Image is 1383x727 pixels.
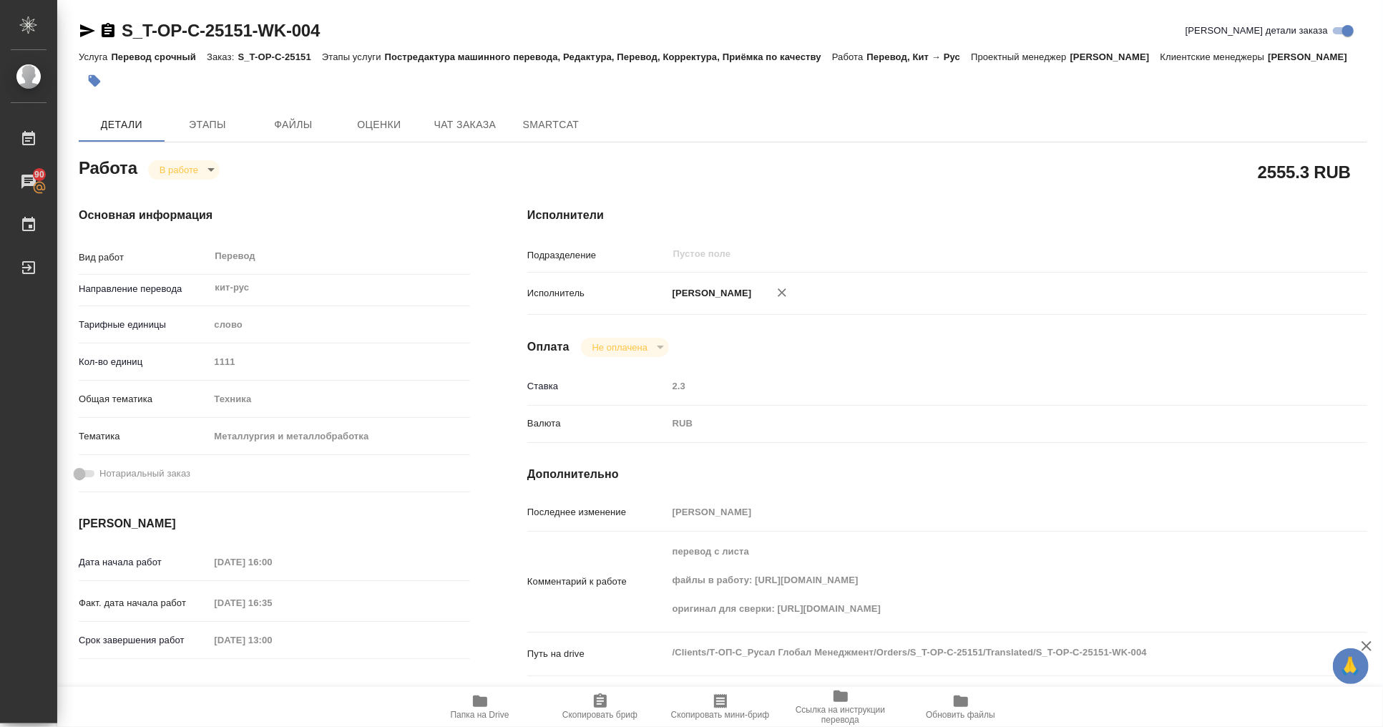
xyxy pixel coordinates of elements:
[99,22,117,39] button: Скопировать ссылку
[971,52,1070,62] p: Проектный менеджер
[668,376,1297,396] input: Пустое поле
[451,710,509,720] span: Папка на Drive
[671,710,769,720] span: Скопировать мини-бриф
[111,52,207,62] p: Перевод срочный
[259,116,328,134] span: Файлы
[527,379,668,394] p: Ставка
[4,164,54,200] a: 90
[209,424,470,449] div: Металлургия и металлобработка
[79,250,209,265] p: Вид работ
[527,575,668,589] p: Комментарий к работе
[99,467,190,481] span: Нотариальный заказ
[527,416,668,431] p: Валюта
[79,392,209,406] p: Общая тематика
[420,687,540,727] button: Папка на Drive
[322,52,385,62] p: Этапы услуги
[79,429,209,444] p: Тематика
[540,687,660,727] button: Скопировать бриф
[207,52,238,62] p: Заказ:
[209,685,334,706] input: Пустое поле
[209,552,334,572] input: Пустое поле
[26,167,53,182] span: 90
[79,282,209,296] p: Направление перевода
[148,160,220,180] div: В работе
[832,52,867,62] p: Работа
[431,116,499,134] span: Чат заказа
[79,207,470,224] h4: Основная информация
[672,245,1264,263] input: Пустое поле
[79,22,96,39] button: Скопировать ссылку для ЯМессенджера
[79,318,209,332] p: Тарифные единицы
[1268,52,1358,62] p: [PERSON_NAME]
[1333,648,1369,684] button: 🙏
[527,248,668,263] p: Подразделение
[238,52,321,62] p: S_T-OP-C-25151
[209,592,334,613] input: Пустое поле
[385,52,832,62] p: Постредактура машинного перевода, Редактура, Перевод, Корректура, Приёмка по качеству
[527,466,1367,483] h4: Дополнительно
[345,116,414,134] span: Оценки
[1070,52,1160,62] p: [PERSON_NAME]
[926,710,995,720] span: Обновить файлы
[79,555,209,570] p: Дата начала работ
[581,338,669,357] div: В работе
[527,286,668,301] p: Исполнитель
[79,633,209,648] p: Срок завершения работ
[209,351,470,372] input: Пустое поле
[660,687,781,727] button: Скопировать мини-бриф
[668,540,1297,621] textarea: перевод с листа файлы в работу: [URL][DOMAIN_NAME] оригинал для сверки: [URL][DOMAIN_NAME]
[209,387,470,411] div: Техника
[79,154,137,180] h2: Работа
[766,277,798,308] button: Удалить исполнителя
[173,116,242,134] span: Этапы
[668,286,752,301] p: [PERSON_NAME]
[527,647,668,661] p: Путь на drive
[1258,160,1351,184] h2: 2555.3 RUB
[79,515,470,532] h4: [PERSON_NAME]
[588,341,652,353] button: Не оплачена
[789,705,892,725] span: Ссылка на инструкции перевода
[517,116,585,134] span: SmartCat
[122,21,320,40] a: S_T-OP-C-25151-WK-004
[79,65,110,97] button: Добавить тэг
[1339,651,1363,681] span: 🙏
[209,630,334,650] input: Пустое поле
[527,338,570,356] h4: Оплата
[209,313,470,337] div: слово
[668,411,1297,436] div: RUB
[527,207,1367,224] h4: Исполнители
[155,164,202,176] button: В работе
[79,52,111,62] p: Услуга
[87,116,156,134] span: Детали
[79,596,209,610] p: Факт. дата начала работ
[781,687,901,727] button: Ссылка на инструкции перевода
[901,687,1021,727] button: Обновить файлы
[1160,52,1269,62] p: Клиентские менеджеры
[867,52,972,62] p: Перевод, Кит → Рус
[562,710,637,720] span: Скопировать бриф
[668,640,1297,665] textarea: /Clients/Т-ОП-С_Русал Глобал Менеджмент/Orders/S_T-OP-C-25151/Translated/S_T-OP-C-25151-WK-004
[527,505,668,519] p: Последнее изменение
[668,502,1297,522] input: Пустое поле
[79,355,209,369] p: Кол-во единиц
[1186,24,1328,38] span: [PERSON_NAME] детали заказа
